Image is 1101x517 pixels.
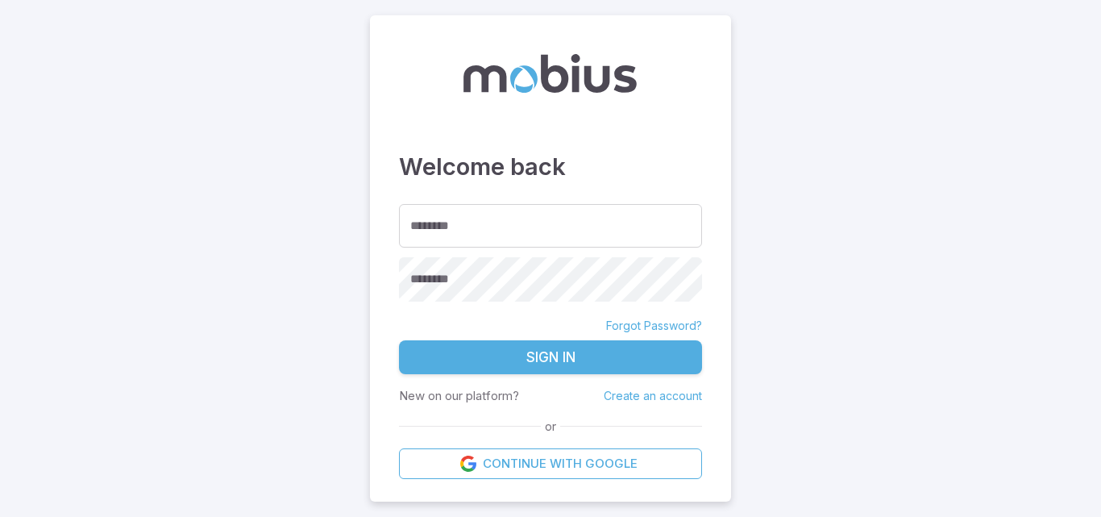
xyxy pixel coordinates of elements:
span: or [541,418,560,436]
h3: Welcome back [399,149,702,185]
a: Create an account [604,389,702,402]
a: Forgot Password? [606,318,702,334]
p: New on our platform? [399,387,519,405]
button: Sign In [399,340,702,374]
a: Continue with Google [399,448,702,479]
